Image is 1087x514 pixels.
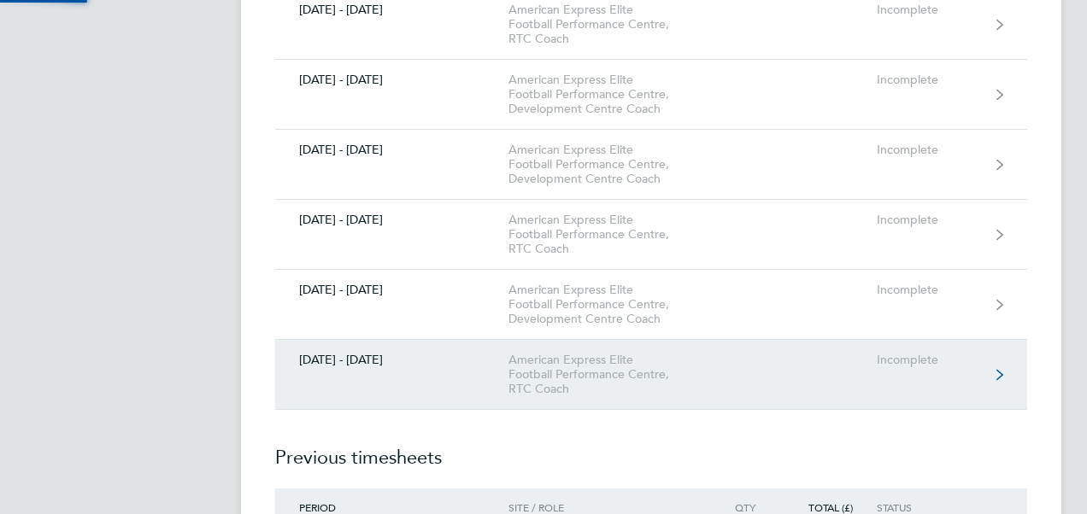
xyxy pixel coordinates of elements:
[779,501,877,513] div: Total (£)
[508,283,704,326] div: American Express Elite Football Performance Centre, Development Centre Coach
[275,200,1027,270] a: [DATE] - [DATE]American Express Elite Football Performance Centre, RTC CoachIncomplete
[275,410,1027,488] h2: Previous timesheets
[275,283,508,297] div: [DATE] - [DATE]
[877,501,982,513] div: Status
[275,353,508,367] div: [DATE] - [DATE]
[275,60,1027,130] a: [DATE] - [DATE]American Express Elite Football Performance Centre, Development Centre CoachIncomp...
[275,340,1027,410] a: [DATE] - [DATE]American Express Elite Football Performance Centre, RTC CoachIncomplete
[299,500,336,514] span: Period
[877,73,982,87] div: Incomplete
[275,270,1027,340] a: [DATE] - [DATE]American Express Elite Football Performance Centre, Development Centre CoachIncomp...
[508,213,704,256] div: American Express Elite Football Performance Centre, RTC Coach
[508,143,704,186] div: American Express Elite Football Performance Centre, Development Centre Coach
[508,73,704,116] div: American Express Elite Football Performance Centre, Development Centre Coach
[508,353,704,396] div: American Express Elite Football Performance Centre, RTC Coach
[275,3,508,17] div: [DATE] - [DATE]
[704,501,779,513] div: Qty
[877,353,982,367] div: Incomplete
[275,130,1027,200] a: [DATE] - [DATE]American Express Elite Football Performance Centre, Development Centre CoachIncomp...
[508,3,704,46] div: American Express Elite Football Performance Centre, RTC Coach
[508,501,704,513] div: Site / Role
[877,213,982,227] div: Incomplete
[275,213,508,227] div: [DATE] - [DATE]
[877,143,982,157] div: Incomplete
[877,283,982,297] div: Incomplete
[275,143,508,157] div: [DATE] - [DATE]
[877,3,982,17] div: Incomplete
[275,73,508,87] div: [DATE] - [DATE]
